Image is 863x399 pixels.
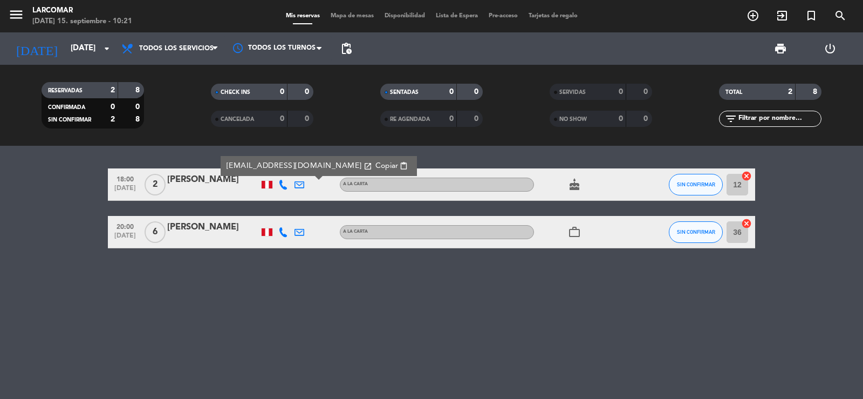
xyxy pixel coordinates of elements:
[280,115,284,123] strong: 0
[523,13,583,19] span: Tarjetas de regalo
[100,42,113,55] i: arrow_drop_down
[305,115,311,123] strong: 0
[559,90,586,95] span: SERVIDAS
[568,178,581,191] i: cake
[741,218,752,229] i: cancel
[280,13,325,19] span: Mis reservas
[805,32,855,65] div: LOG OUT
[677,181,715,187] span: SIN CONFIRMAR
[824,42,837,55] i: power_settings_new
[167,220,259,234] div: [PERSON_NAME]
[619,88,623,96] strong: 0
[643,115,650,123] strong: 0
[221,117,254,122] span: CANCELADA
[364,162,372,171] i: open_in_new
[677,229,715,235] span: SIN CONFIRMAR
[643,88,650,96] strong: 0
[8,6,24,26] button: menu
[145,174,166,195] span: 2
[741,171,752,181] i: cancel
[48,117,91,123] span: SIN CONFIRMAR
[619,115,623,123] strong: 0
[474,88,481,96] strong: 0
[669,174,723,195] button: SIN CONFIRMAR
[112,232,139,245] span: [DATE]
[737,113,821,125] input: Filtrar por nombre...
[112,185,139,197] span: [DATE]
[390,90,419,95] span: SENTADAS
[483,13,523,19] span: Pre-acceso
[48,88,83,93] span: RESERVADAS
[340,42,353,55] span: pending_actions
[305,88,311,96] strong: 0
[669,221,723,243] button: SIN CONFIRMAR
[725,90,742,95] span: TOTAL
[111,116,115,123] strong: 2
[32,5,132,16] div: Larcomar
[135,86,142,94] strong: 8
[474,115,481,123] strong: 0
[724,112,737,125] i: filter_list
[8,37,65,60] i: [DATE]
[400,162,408,170] span: content_paste
[430,13,483,19] span: Lista de Espera
[227,160,372,172] a: [EMAIL_ADDRESS][DOMAIN_NAME]open_in_new
[375,160,398,172] span: Copiar
[135,116,142,123] strong: 8
[167,173,259,187] div: [PERSON_NAME]
[221,90,250,95] span: CHECK INS
[48,105,85,110] span: CONFIRMADA
[746,9,759,22] i: add_circle_outline
[135,103,142,111] strong: 0
[145,221,166,243] span: 6
[8,6,24,23] i: menu
[112,220,139,232] span: 20:00
[449,88,454,96] strong: 0
[805,9,818,22] i: turned_in_not
[372,160,412,172] button: Copiarcontent_paste
[774,42,787,55] span: print
[111,103,115,111] strong: 0
[343,182,368,186] span: A la carta
[280,88,284,96] strong: 0
[325,13,379,19] span: Mapa de mesas
[834,9,847,22] i: search
[111,86,115,94] strong: 2
[112,172,139,185] span: 18:00
[343,229,368,234] span: A la carta
[32,16,132,27] div: [DATE] 15. septiembre - 10:21
[390,117,430,122] span: RE AGENDADA
[568,226,581,239] i: work_outline
[559,117,587,122] span: NO SHOW
[449,115,454,123] strong: 0
[379,13,430,19] span: Disponibilidad
[776,9,789,22] i: exit_to_app
[813,88,819,96] strong: 8
[788,88,792,96] strong: 2
[139,45,214,52] span: Todos los servicios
